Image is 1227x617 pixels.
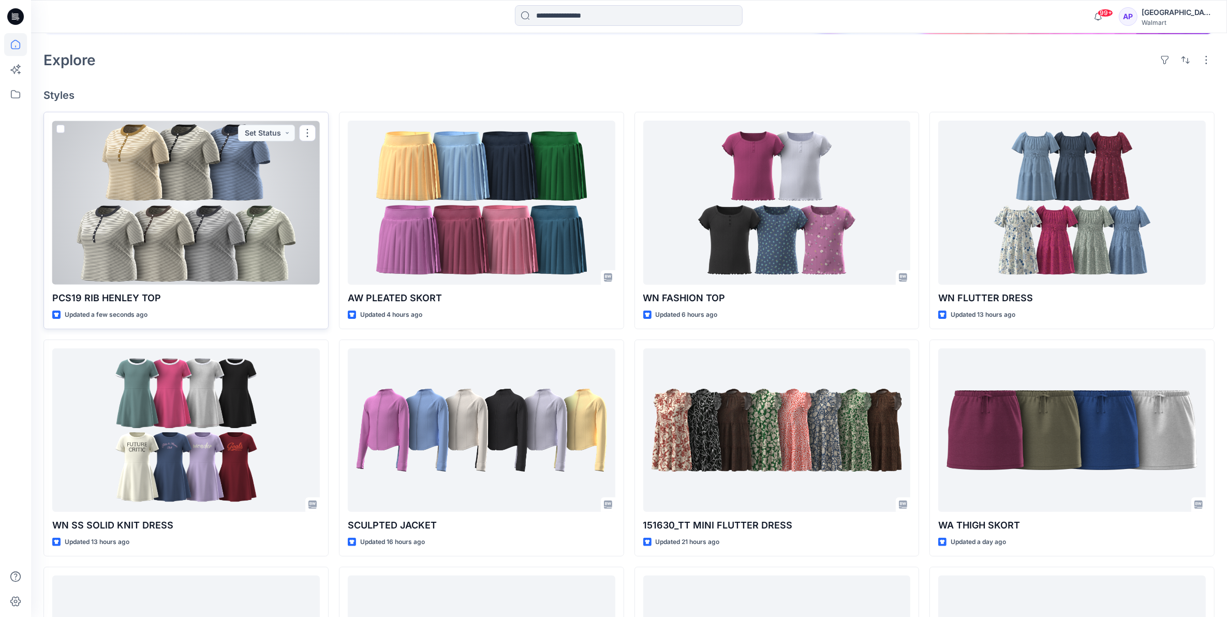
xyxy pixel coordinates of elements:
[348,121,615,285] a: AW PLEATED SKORT
[1098,9,1113,17] span: 99+
[1142,19,1214,26] div: Walmart
[360,537,425,548] p: Updated 16 hours ago
[43,89,1215,101] h4: Styles
[1142,6,1214,19] div: [GEOGRAPHIC_DATA]
[951,537,1006,548] p: Updated a day ago
[360,310,422,320] p: Updated 4 hours ago
[348,518,615,533] p: SCULPTED JACKET
[938,291,1206,305] p: WN FLUTTER DRESS
[656,537,720,548] p: Updated 21 hours ago
[65,537,129,548] p: Updated 13 hours ago
[643,348,911,512] a: 151630_TT MINI FLUTTER DRESS
[643,291,911,305] p: WN FASHION TOP
[951,310,1015,320] p: Updated 13 hours ago
[52,348,320,512] a: WN SS SOLID KNIT DRESS
[656,310,718,320] p: Updated 6 hours ago
[43,52,96,68] h2: Explore
[643,518,911,533] p: 151630_TT MINI FLUTTER DRESS
[938,348,1206,512] a: WA THIGH SKORT
[348,348,615,512] a: SCULPTED JACKET
[643,121,911,285] a: WN FASHION TOP
[65,310,147,320] p: Updated a few seconds ago
[938,518,1206,533] p: WA THIGH SKORT
[52,291,320,305] p: PCS19 RIB HENLEY TOP
[52,121,320,285] a: PCS19 RIB HENLEY TOP
[348,291,615,305] p: AW PLEATED SKORT
[1119,7,1137,26] div: AP
[52,518,320,533] p: WN SS SOLID KNIT DRESS
[938,121,1206,285] a: WN FLUTTER DRESS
